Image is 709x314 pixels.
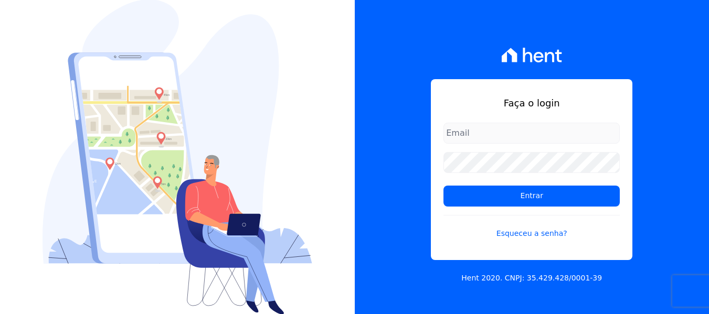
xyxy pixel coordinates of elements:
a: Esqueceu a senha? [443,215,620,239]
p: Hent 2020. CNPJ: 35.429.428/0001-39 [461,273,602,284]
input: Email [443,123,620,144]
h1: Faça o login [443,96,620,110]
input: Entrar [443,186,620,207]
